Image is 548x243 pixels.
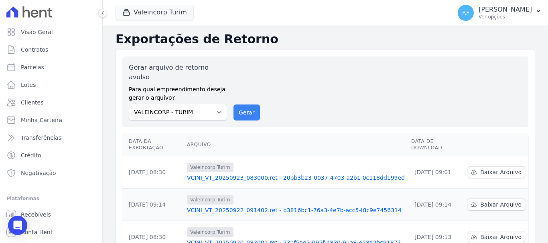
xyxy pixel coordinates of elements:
span: Transferências [21,134,61,142]
span: Visão Geral [21,28,53,36]
span: Parcelas [21,63,44,71]
span: Minha Carteira [21,116,62,124]
button: RF [PERSON_NAME] Ver opções [451,2,548,24]
div: Plataformas [6,194,96,203]
a: Transferências [3,130,99,146]
span: Conta Hent [21,228,53,236]
a: Recebíveis [3,207,99,223]
a: Baixar Arquivo [468,166,525,178]
a: Parcelas [3,59,99,75]
a: VCINI_VT_20250922_091402.ret - b3816bc1-76a3-4e7b-acc5-f8c9e7456314 [187,206,405,214]
th: Data de Download [408,133,465,156]
a: Minha Carteira [3,112,99,128]
td: [DATE] 09:01 [408,156,465,189]
span: Contratos [21,46,48,54]
button: Gerar [233,104,260,120]
span: Baixar Arquivo [480,201,522,209]
td: [DATE] 08:30 [122,156,184,189]
a: Negativação [3,165,99,181]
label: Gerar arquivo de retorno avulso [129,63,227,82]
label: Para qual empreendimento deseja gerar o arquivo? [129,82,227,102]
div: Open Intercom Messenger [8,216,27,235]
span: Lotes [21,81,36,89]
span: Negativação [21,169,56,177]
span: Baixar Arquivo [480,168,522,176]
td: [DATE] 09:14 [122,189,184,221]
th: Arquivo [184,133,408,156]
td: [DATE] 09:14 [408,189,465,221]
a: Baixar Arquivo [468,231,525,243]
span: Clientes [21,98,43,106]
span: Valeincorp Turim [187,163,233,172]
a: Contratos [3,42,99,58]
a: Baixar Arquivo [468,199,525,211]
a: Lotes [3,77,99,93]
span: Valeincorp Turim [187,195,233,205]
span: Baixar Arquivo [480,233,522,241]
p: [PERSON_NAME] [479,6,532,14]
span: Crédito [21,151,41,159]
h2: Exportações de Retorno [116,32,535,46]
span: Recebíveis [21,211,51,219]
a: Visão Geral [3,24,99,40]
a: Conta Hent [3,224,99,240]
th: Data da Exportação [122,133,184,156]
a: Crédito [3,147,99,163]
a: Clientes [3,94,99,110]
button: Valeincorp Turim [116,5,194,20]
a: VCINI_VT_20250923_083000.ret - 20bb3b23-0037-4703-a2b1-0c118dd199ed [187,174,405,182]
p: Ver opções [479,14,532,20]
span: Valeincorp Turim [187,227,233,237]
span: RF [462,10,469,16]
